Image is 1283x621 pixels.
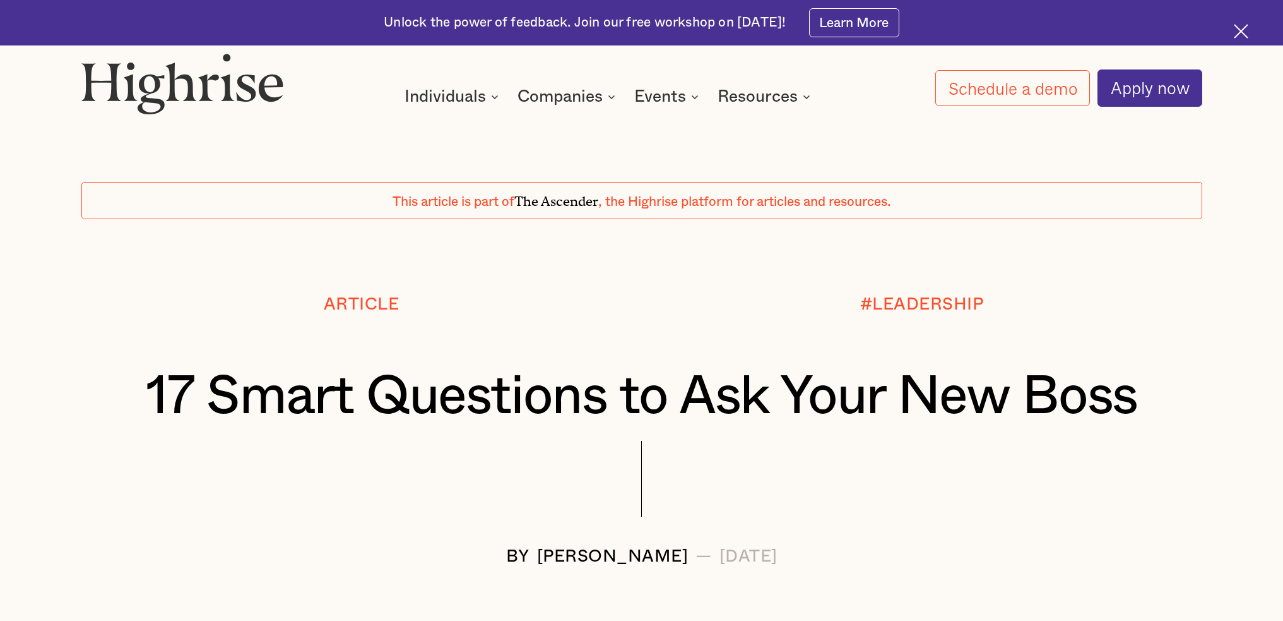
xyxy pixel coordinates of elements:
[1097,69,1202,106] a: Apply now
[860,295,984,314] div: #LEADERSHIP
[718,89,814,104] div: Resources
[384,14,786,32] div: Unlock the power of feedback. Join our free workshop on [DATE]!
[405,89,502,104] div: Individuals
[514,190,598,206] span: The Ascender
[405,89,486,104] div: Individuals
[809,8,899,37] a: Learn More
[598,195,891,208] span: , the Highrise platform for articles and resources.
[517,89,619,104] div: Companies
[506,547,529,566] div: BY
[935,70,1090,107] a: Schedule a demo
[393,195,514,208] span: This article is part of
[131,367,1153,426] h1: 17 Smart Questions to Ask Your New Boss
[1234,24,1248,39] img: Cross icon
[634,89,686,104] div: Events
[537,547,689,566] div: [PERSON_NAME]
[517,89,603,104] div: Companies
[81,53,284,114] img: Highrise logo
[324,295,399,314] div: Article
[719,547,777,566] div: [DATE]
[634,89,702,104] div: Events
[695,547,712,566] div: —
[718,89,798,104] div: Resources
